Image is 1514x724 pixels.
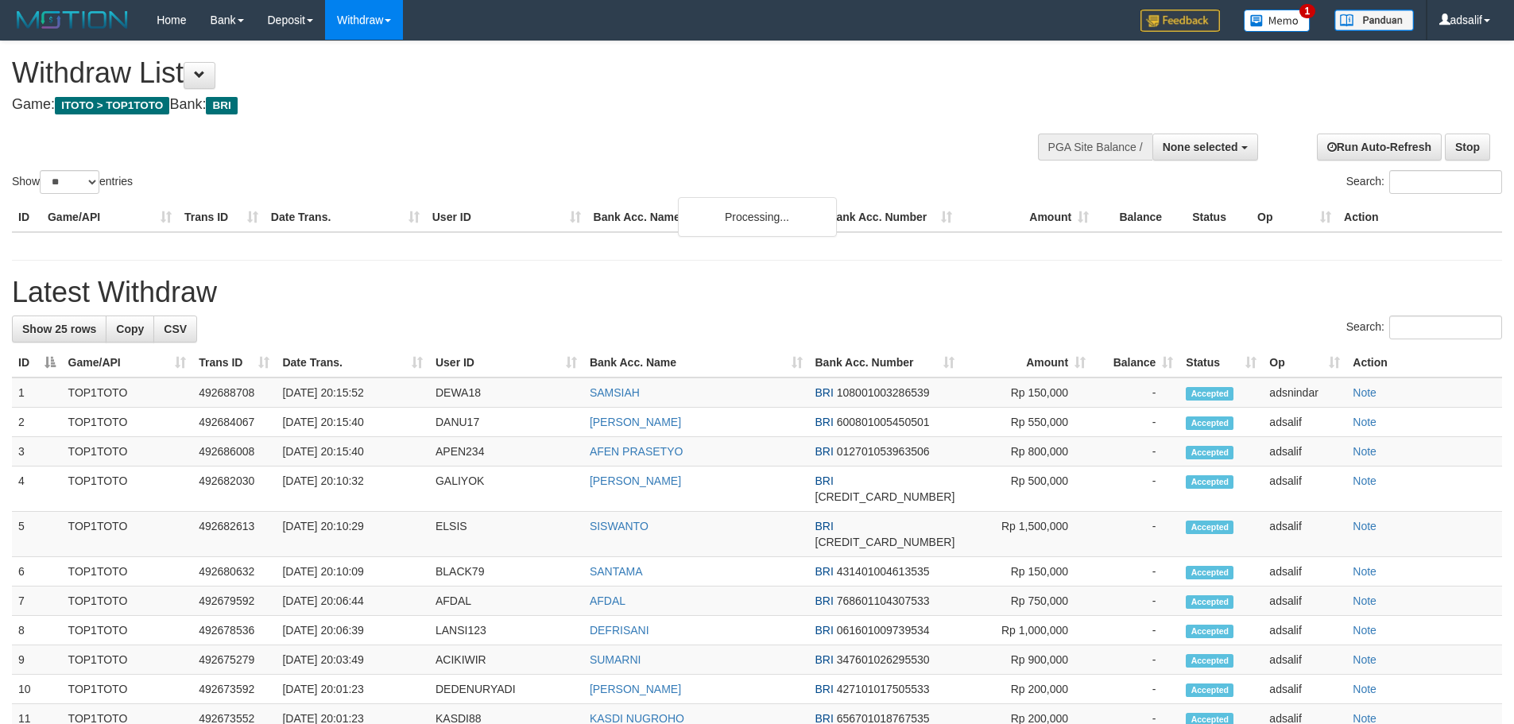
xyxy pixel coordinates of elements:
[1186,654,1233,668] span: Accepted
[1389,316,1502,339] input: Search:
[815,490,955,503] span: Copy 695401033287533 to clipboard
[590,445,683,458] a: AFEN PRASETYO
[815,520,834,532] span: BRI
[1263,467,1346,512] td: adsalif
[1186,416,1233,430] span: Accepted
[1346,170,1502,194] label: Search:
[12,277,1502,308] h1: Latest Withdraw
[961,616,1092,645] td: Rp 1,000,000
[1263,675,1346,704] td: adsalif
[587,203,823,232] th: Bank Acc. Name
[1353,565,1377,578] a: Note
[837,416,930,428] span: Copy 600801005450501 to clipboard
[276,587,429,616] td: [DATE] 20:06:44
[1353,416,1377,428] a: Note
[1092,675,1179,704] td: -
[815,386,834,399] span: BRI
[961,467,1092,512] td: Rp 500,000
[153,316,197,343] a: CSV
[178,203,265,232] th: Trans ID
[192,467,276,512] td: 492682030
[276,557,429,587] td: [DATE] 20:10:09
[1263,348,1346,377] th: Op: activate to sort column ascending
[961,408,1092,437] td: Rp 550,000
[62,557,193,587] td: TOP1TOTO
[590,520,649,532] a: SISWANTO
[1353,474,1377,487] a: Note
[1353,520,1377,532] a: Note
[961,675,1092,704] td: Rp 200,000
[590,474,681,487] a: [PERSON_NAME]
[12,97,993,113] h4: Game: Bank:
[429,675,583,704] td: DEDENURYADI
[1186,446,1233,459] span: Accepted
[678,197,837,237] div: Processing...
[1346,316,1502,339] label: Search:
[276,675,429,704] td: [DATE] 20:01:23
[12,170,133,194] label: Show entries
[961,512,1092,557] td: Rp 1,500,000
[1334,10,1414,31] img: panduan.png
[12,467,62,512] td: 4
[429,512,583,557] td: ELSIS
[1186,595,1233,609] span: Accepted
[1263,557,1346,587] td: adsalif
[265,203,426,232] th: Date Trans.
[583,348,809,377] th: Bank Acc. Name: activate to sort column ascending
[429,408,583,437] td: DANU17
[1092,645,1179,675] td: -
[837,594,930,607] span: Copy 768601104307533 to clipboard
[12,203,41,232] th: ID
[1263,437,1346,467] td: adsalif
[12,348,62,377] th: ID: activate to sort column descending
[192,587,276,616] td: 492679592
[429,557,583,587] td: BLACK79
[1186,683,1233,697] span: Accepted
[1186,625,1233,638] span: Accepted
[276,437,429,467] td: [DATE] 20:15:40
[429,616,583,645] td: LANSI123
[815,565,834,578] span: BRI
[590,683,681,695] a: [PERSON_NAME]
[192,377,276,408] td: 492688708
[62,587,193,616] td: TOP1TOTO
[822,203,958,232] th: Bank Acc. Number
[1163,141,1238,153] span: None selected
[837,445,930,458] span: Copy 012701053963506 to clipboard
[12,557,62,587] td: 6
[1353,386,1377,399] a: Note
[1263,645,1346,675] td: adsalif
[1353,594,1377,607] a: Note
[590,594,625,607] a: AFDAL
[815,653,834,666] span: BRI
[961,348,1092,377] th: Amount: activate to sort column ascending
[837,386,930,399] span: Copy 108001003286539 to clipboard
[1140,10,1220,32] img: Feedback.jpg
[809,348,962,377] th: Bank Acc. Number: activate to sort column ascending
[192,348,276,377] th: Trans ID: activate to sort column ascending
[1095,203,1186,232] th: Balance
[429,587,583,616] td: AFDAL
[429,467,583,512] td: GALIYOK
[837,653,930,666] span: Copy 347601026295530 to clipboard
[590,416,681,428] a: [PERSON_NAME]
[815,594,834,607] span: BRI
[1353,445,1377,458] a: Note
[1263,587,1346,616] td: adsalif
[1263,616,1346,645] td: adsalif
[1186,475,1233,489] span: Accepted
[276,377,429,408] td: [DATE] 20:15:52
[12,57,993,89] h1: Withdraw List
[1092,377,1179,408] td: -
[429,377,583,408] td: DEWA18
[958,203,1095,232] th: Amount
[62,348,193,377] th: Game/API: activate to sort column ascending
[1186,387,1233,401] span: Accepted
[276,616,429,645] td: [DATE] 20:06:39
[192,557,276,587] td: 492680632
[12,408,62,437] td: 2
[1038,134,1152,161] div: PGA Site Balance /
[62,645,193,675] td: TOP1TOTO
[1353,683,1377,695] a: Note
[1092,348,1179,377] th: Balance: activate to sort column ascending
